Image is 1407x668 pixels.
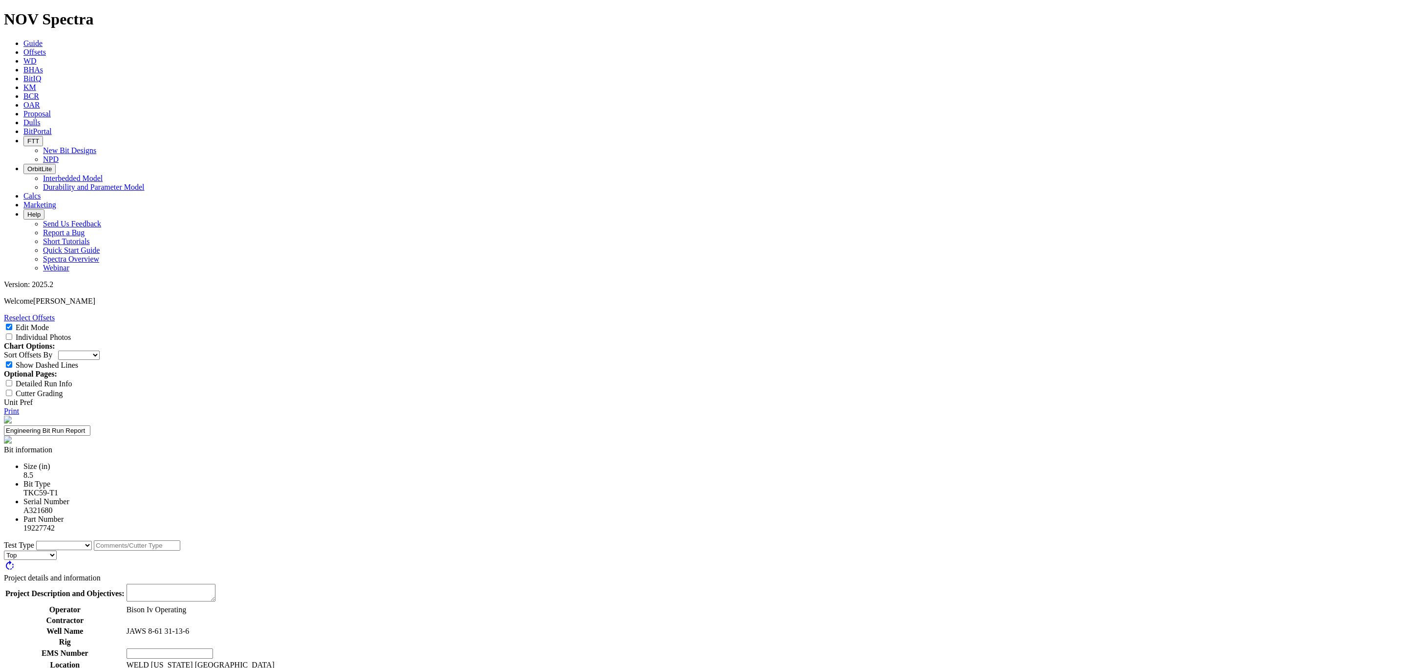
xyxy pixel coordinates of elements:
div: Serial Number [23,497,1403,506]
button: FTT [23,136,43,146]
a: Short Tutorials [43,237,90,245]
img: NOV_WT_RH_Logo_Vert_RGB_F.d63d51a4.png [4,416,12,423]
div: Version: 2025.2 [4,280,1403,289]
td: JAWS 8-61 31-13-6 [126,626,275,636]
input: Click to edit report title [4,425,90,436]
a: NPD [43,155,59,163]
th: Project Description and Objectives: [5,583,125,604]
a: Send Us Feedback [43,220,101,228]
strong: Optional Pages: [4,370,57,378]
button: OrbitLite [23,164,56,174]
a: Marketing [23,200,56,209]
div: Bit Type [23,480,1403,489]
span: FTT [27,137,39,145]
a: Unit Pref [4,398,33,406]
div: Bit information [4,445,1403,454]
a: New Bit Designs [43,146,96,155]
div: Project details and information [4,574,1403,582]
a: Durability and Parameter Model [43,183,145,191]
th: Well Name [5,626,125,636]
label: Detailed Run Info [16,379,72,388]
label: Cutter Grading [16,389,63,398]
span: Help [27,211,41,218]
div: 19227742 [23,524,1403,533]
a: Guide [23,39,43,47]
a: Calcs [23,192,41,200]
a: Webinar [43,264,69,272]
h1: NOV Spectra [4,10,1403,28]
a: BitIQ [23,74,41,83]
div: Size (in) [23,462,1403,471]
a: Dulls [23,118,41,127]
a: WD [23,57,37,65]
a: Quick Start Guide [43,246,100,254]
a: BCR [23,92,39,100]
label: Individual Photos [16,333,71,341]
button: Help [23,209,44,220]
span: rotate_right [4,560,16,572]
div: A321680 [23,506,1403,515]
input: Comments/Cutter Type [94,540,180,551]
span: OrbitLite [27,165,52,173]
a: Proposal [23,110,51,118]
label: Test Type [4,541,34,549]
a: Offsets [23,48,46,56]
a: Print [4,407,19,415]
a: BHAs [23,66,43,74]
th: Contractor [5,616,125,625]
a: KM [23,83,36,91]
label: Sort Offsets By [4,351,52,359]
div: Part Number [23,515,1403,524]
a: rotate_right [4,565,16,573]
th: Rig [5,637,125,647]
div: TKC59-T1 [23,489,1403,497]
a: Interbedded Model [43,174,103,182]
a: Reselect Offsets [4,313,55,322]
a: BitPortal [23,127,52,135]
report-header: 'Engineering Bit Run Report' [4,416,1403,445]
label: Show Dashed Lines [16,361,78,369]
a: OAR [23,101,40,109]
label: Edit Mode [16,323,49,332]
a: Report a Bug [43,228,85,237]
th: Operator [5,605,125,615]
div: 8.5 [23,471,1403,480]
img: spectra-logo.8771a380.png [4,436,12,444]
th: EMS Number [5,648,125,659]
span: [PERSON_NAME] [33,297,95,305]
p: Welcome [4,297,1403,306]
strong: Chart Options: [4,342,55,350]
td: Bison Iv Operating [126,605,275,615]
a: Spectra Overview [43,255,99,263]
